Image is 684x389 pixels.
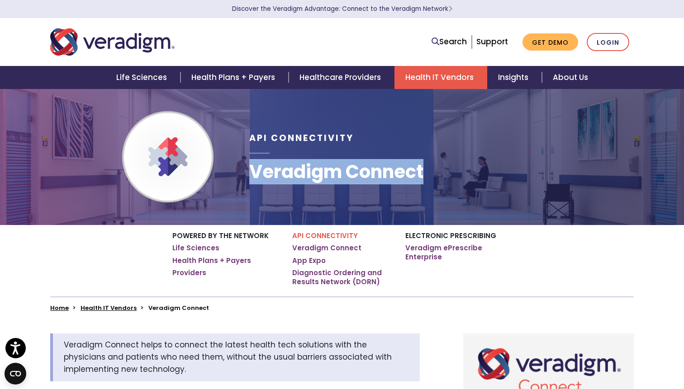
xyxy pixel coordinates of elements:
[81,304,137,312] a: Health IT Vendors
[180,66,289,89] a: Health Plans + Payers
[394,66,487,89] a: Health IT Vendors
[292,256,326,265] a: App Expo
[522,33,578,51] a: Get Demo
[172,268,206,277] a: Providers
[587,33,629,52] a: Login
[487,66,542,89] a: Insights
[5,363,26,384] button: Open CMP widget
[50,27,175,57] img: Veradigm logo
[249,161,423,183] h1: Veradigm Connect
[405,244,512,261] a: Veradigm ePrescribe Enterprise
[50,304,69,312] a: Home
[432,36,467,48] a: Search
[232,5,452,13] a: Discover the Veradigm Advantage: Connect to the Veradigm NetworkLearn More
[172,256,251,265] a: Health Plans + Payers
[64,339,392,375] span: Veradigm Connect helps to connect the latest health tech solutions with the physicians and patien...
[172,244,219,253] a: Life Sciences
[289,66,394,89] a: Healthcare Providers
[448,5,452,13] span: Learn More
[292,268,392,286] a: Diagnostic Ordering and Results Network (DORN)
[105,66,180,89] a: Life Sciences
[476,36,508,47] a: Support
[542,66,599,89] a: About Us
[510,333,673,378] iframe: Drift Chat Widget
[292,244,361,253] a: Veradigm Connect
[249,132,354,144] span: API Connectivity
